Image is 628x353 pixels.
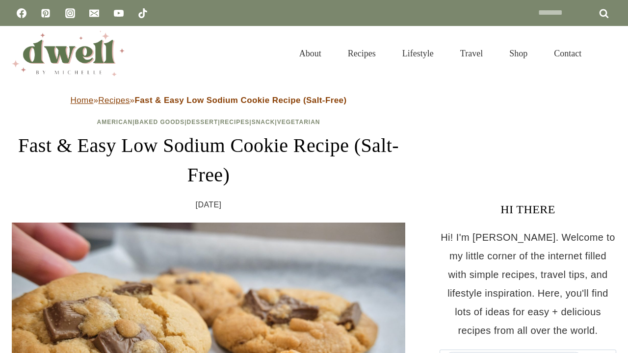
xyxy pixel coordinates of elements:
a: Vegetarian [277,119,320,126]
a: Dessert [187,119,218,126]
a: Shop [496,36,541,71]
a: Snack [252,119,275,126]
button: View Search Form [600,45,616,62]
a: YouTube [109,3,129,23]
a: Lifestyle [389,36,447,71]
span: » » [71,96,347,105]
a: Facebook [12,3,31,23]
a: Email [84,3,104,23]
a: Pinterest [36,3,55,23]
a: Travel [447,36,496,71]
h3: HI THERE [440,201,616,218]
a: Instagram [60,3,80,23]
a: American [97,119,133,126]
a: About [286,36,335,71]
a: Recipes [220,119,250,126]
a: Recipes [335,36,389,71]
a: TikTok [133,3,153,23]
a: Recipes [98,96,130,105]
h1: Fast & Easy Low Sodium Cookie Recipe (Salt-Free) [12,131,405,190]
a: Contact [541,36,595,71]
p: Hi! I'm [PERSON_NAME]. Welcome to my little corner of the internet filled with simple recipes, tr... [440,228,616,340]
a: Baked Goods [135,119,185,126]
span: | | | | | [97,119,320,126]
img: DWELL by michelle [12,31,125,76]
strong: Fast & Easy Low Sodium Cookie Recipe (Salt-Free) [134,96,346,105]
nav: Primary Navigation [286,36,595,71]
time: [DATE] [196,198,222,212]
a: Home [71,96,94,105]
